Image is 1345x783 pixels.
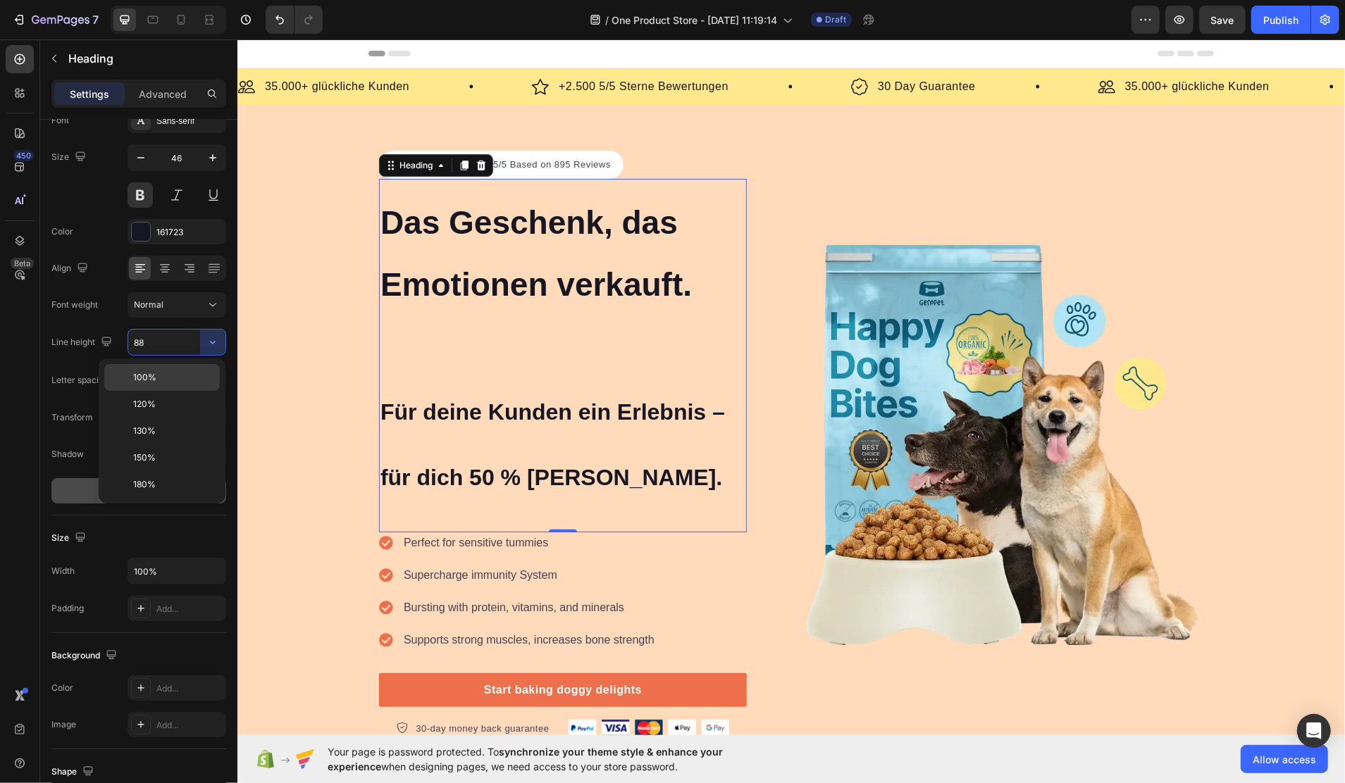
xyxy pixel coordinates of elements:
[51,478,226,503] button: Show less
[133,451,156,464] span: 150%
[51,682,73,694] div: Color
[51,148,89,167] div: Size
[266,6,323,34] div: Undo/Redo
[1297,714,1331,748] div: Open Intercom Messenger
[133,478,156,491] span: 180%
[133,371,156,384] span: 100%
[156,682,223,695] div: Add...
[1263,13,1298,27] div: Publish
[1199,6,1246,34] button: Save
[51,646,120,665] div: Background
[51,529,89,548] div: Size
[68,50,221,67] p: Heading
[1211,14,1234,26] span: Save
[1253,752,1316,767] span: Allow access
[156,719,223,732] div: Add...
[247,642,404,659] div: Start baking doggy delights
[134,299,163,310] span: Normal
[51,448,84,461] div: Shadow
[564,204,966,606] img: Pet_Food_Supplies_-_One_Product_Store.webp
[328,746,723,772] span: synchronize your theme style & enhance your experience
[156,603,223,615] div: Add...
[51,565,75,577] div: Width
[51,374,109,387] div: Letter spacing
[331,680,492,697] img: 495611768014373769-47762bdc-c92b-46d1-973d-50401e2847fe.png
[328,744,778,774] span: Your page is password protected. To when designing pages, we need access to your store password.
[133,398,156,411] span: 120%
[605,13,609,27] span: /
[11,258,34,269] div: Beta
[237,39,1345,735] iframe: Design area
[51,299,98,311] div: Font weight
[51,259,91,278] div: Align
[6,6,105,34] button: 7
[1241,745,1328,773] button: Allow access
[156,115,223,127] div: Sans-serif
[825,13,846,26] span: Draft
[156,226,223,239] div: 161723
[612,13,777,27] span: One Product Store - [DATE] 11:19:14
[51,602,84,615] div: Padding
[128,292,226,318] button: Normal
[133,425,156,437] span: 130%
[51,225,73,238] div: Color
[139,87,187,101] p: Advanced
[51,763,97,782] div: Shape
[70,87,109,101] p: Settings
[13,150,34,161] div: 450
[178,682,311,696] p: 30-day money back guarantee
[92,11,99,28] p: 7
[128,558,225,584] input: Auto
[51,411,93,424] div: Transform
[128,330,225,355] input: Auto
[1251,6,1310,34] button: Publish
[51,114,69,127] div: Font
[51,333,115,352] div: Line height
[51,718,76,731] div: Image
